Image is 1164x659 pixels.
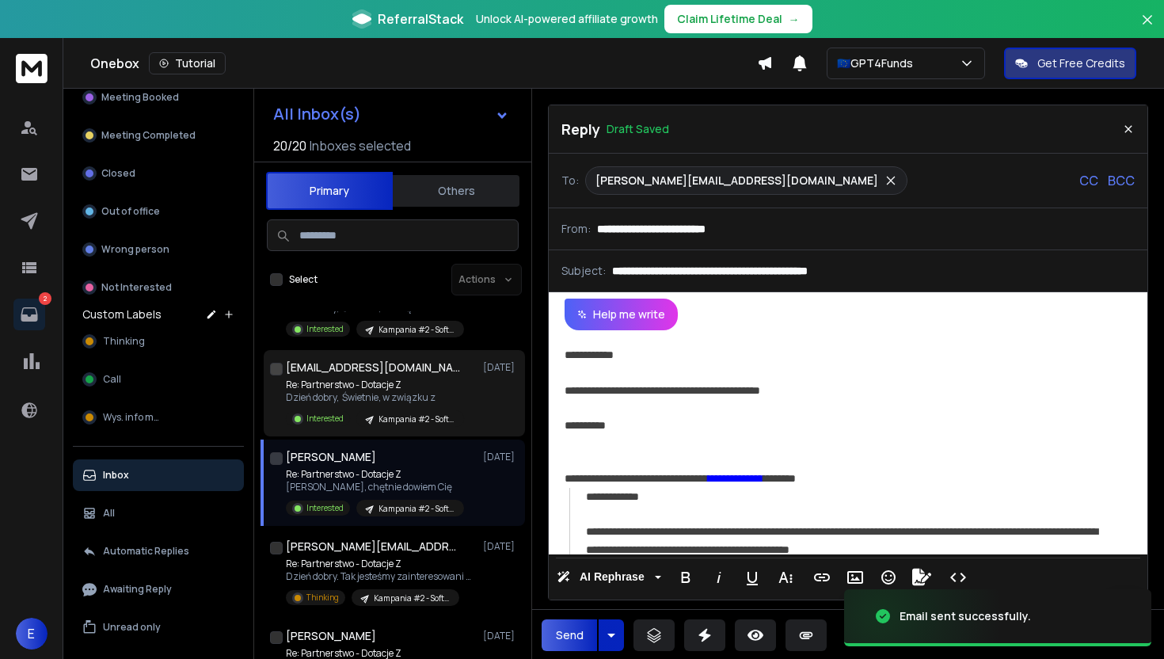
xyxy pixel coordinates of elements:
p: [DATE] [483,451,519,463]
button: Insert Image (⌘P) [840,562,870,593]
p: Automatic Replies [103,545,189,558]
p: Kampania #2 - Software House [374,592,450,604]
p: Kampania #2 - Software House [378,413,455,425]
p: Wrong person [101,243,169,256]
button: Out of office [73,196,244,227]
button: Wys. info mail [73,402,244,433]
p: Awaiting Reply [103,583,172,596]
button: Tutorial [149,52,226,74]
p: Dzień dobry. Tak jesteśmy zainteresowani nowym [286,570,476,583]
button: Not Interested [73,272,244,303]
p: All [103,507,115,520]
button: Insert Link (⌘K) [807,562,837,593]
h1: [PERSON_NAME][EMAIL_ADDRESS][PERSON_NAME][DOMAIN_NAME] [286,539,460,554]
div: Email sent successfully. [900,608,1031,624]
p: Re: Partnerstwo - Dotacje Z [286,379,464,391]
button: Meeting Booked [73,82,244,113]
p: BCC [1108,171,1135,190]
p: Reply [561,118,600,140]
p: Re: Partnerstwo - Dotacje Z [286,468,464,481]
p: Draft Saved [607,121,669,137]
button: More Text [770,562,801,593]
button: Others [393,173,519,208]
p: Unread only [103,621,161,634]
button: Primary [266,172,393,210]
span: ReferralStack [378,10,463,29]
button: Automatic Replies [73,535,244,567]
p: Interested [306,502,344,514]
button: Thinking [73,326,244,357]
h1: [EMAIL_ADDRESS][DOMAIN_NAME] [286,360,460,375]
button: Closed [73,158,244,189]
button: Claim Lifetime Deal→ [664,5,812,33]
p: Out of office [101,205,160,218]
p: Subject: [561,263,606,279]
button: E [16,618,48,649]
p: Inbox [103,469,129,482]
button: AI Rephrase [553,562,664,593]
p: Meeting Booked [101,91,179,104]
a: 2 [13,299,45,330]
p: Thinking [306,592,339,604]
p: To: [561,173,579,189]
p: Get Free Credits [1037,55,1125,71]
button: Awaiting Reply [73,573,244,605]
h1: [PERSON_NAME] [286,449,376,465]
button: Close banner [1137,10,1158,48]
h1: All Inbox(s) [273,106,361,122]
label: Select [289,273,318,286]
p: CC [1079,171,1098,190]
h3: Inboxes selected [310,136,411,155]
span: AI Rephrase [576,570,648,584]
span: → [789,11,800,27]
p: Re: Partnerstwo - Dotacje Z [286,558,476,570]
button: Call [73,364,244,395]
button: Code View [943,562,973,593]
p: Dzień dobry, Świetnie, w związku z [286,391,464,404]
button: Italic (⌘I) [704,562,734,593]
p: Interested [306,413,344,425]
button: All Inbox(s) [261,98,522,130]
span: Wys. info mail [103,411,165,424]
span: Thinking [103,335,145,348]
h1: [PERSON_NAME] [286,628,376,644]
span: 20 / 20 [273,136,306,155]
p: From: [561,221,591,237]
p: [DATE] [483,361,519,374]
button: Unread only [73,611,244,643]
p: Unlock AI-powered affiliate growth [476,11,658,27]
p: 2 [39,292,51,305]
button: Underline (⌘U) [737,562,767,593]
p: [PERSON_NAME][EMAIL_ADDRESS][DOMAIN_NAME] [595,173,878,189]
button: Emoticons [873,562,903,593]
button: Get Free Credits [1004,48,1136,79]
p: Kampania #2 - Software House [378,324,455,336]
button: Meeting Completed [73,120,244,151]
button: Help me write [565,299,678,330]
button: Signature [907,562,937,593]
p: [PERSON_NAME], chętnie dowiem Cię [286,481,464,493]
button: Send [542,619,597,651]
button: Wrong person [73,234,244,265]
p: Interested [306,323,344,335]
button: Inbox [73,459,244,491]
h3: Custom Labels [82,307,162,322]
p: Meeting Completed [101,129,196,142]
p: Not Interested [101,281,172,294]
button: All [73,497,244,529]
p: 🇪🇺GPT4Funds [837,55,919,71]
p: Closed [101,167,135,180]
p: [DATE] [483,630,519,642]
span: Call [103,373,121,386]
p: [DATE] [483,540,519,553]
p: Kampania #2 - Software House [378,503,455,515]
div: Onebox [90,52,757,74]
